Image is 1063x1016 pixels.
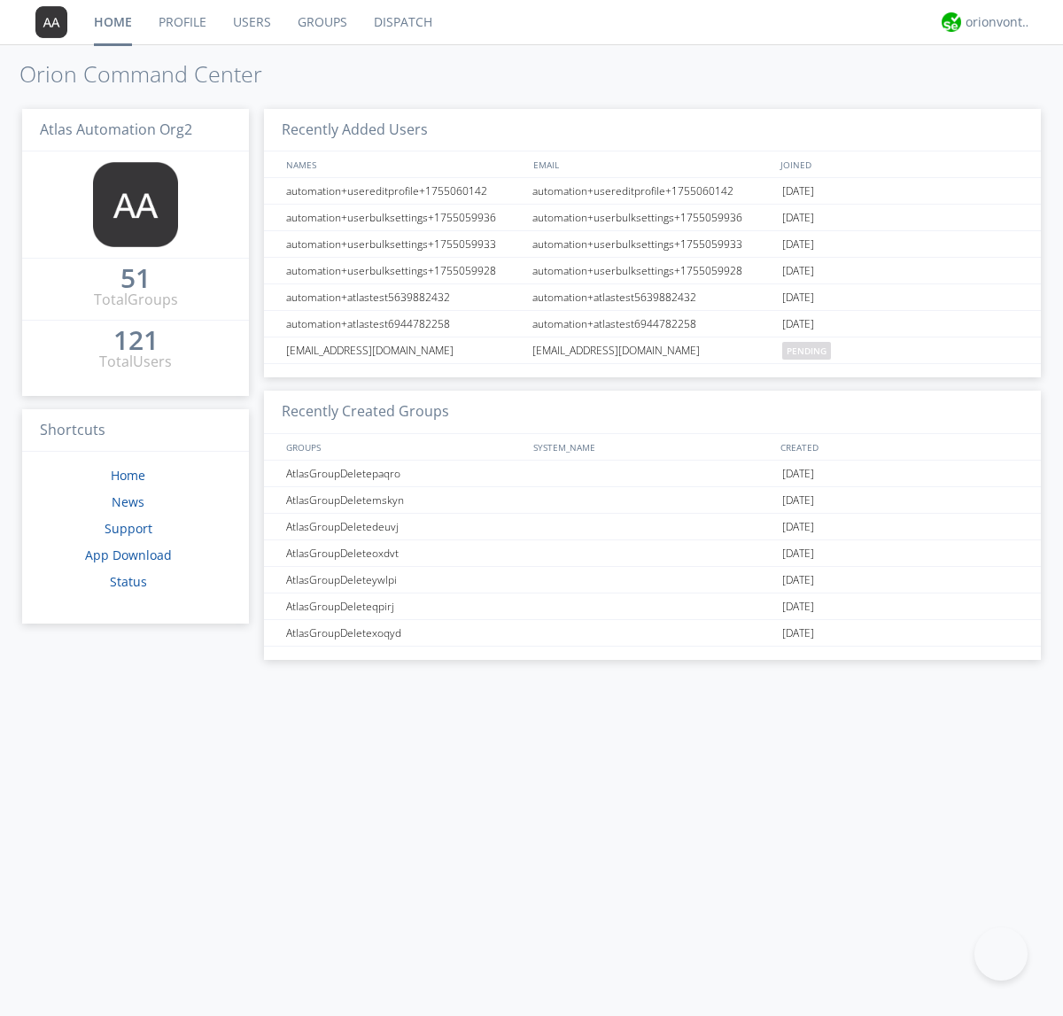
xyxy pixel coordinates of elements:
span: [DATE] [782,284,814,311]
a: AtlasGroupDeletemskyn[DATE] [264,487,1041,514]
span: [DATE] [782,258,814,284]
div: orionvontas+atlas+automation+org2 [966,13,1032,31]
div: [EMAIL_ADDRESS][DOMAIN_NAME] [528,337,778,363]
div: AtlasGroupDeletepaqro [282,461,527,486]
a: App Download [85,547,172,563]
div: AtlasGroupDeleteywlpi [282,567,527,593]
h3: Recently Added Users [264,109,1041,152]
a: automation+usereditprofile+1755060142automation+usereditprofile+1755060142[DATE] [264,178,1041,205]
div: AtlasGroupDeleteqpirj [282,593,527,619]
div: AtlasGroupDeletemskyn [282,487,527,513]
a: [EMAIL_ADDRESS][DOMAIN_NAME][EMAIL_ADDRESS][DOMAIN_NAME]pending [264,337,1041,364]
span: Atlas Automation Org2 [40,120,192,139]
a: automation+userbulksettings+1755059933automation+userbulksettings+1755059933[DATE] [264,231,1041,258]
div: GROUPS [282,434,524,460]
span: [DATE] [782,311,814,337]
h3: Recently Created Groups [264,391,1041,434]
div: automation+atlastest5639882432 [282,284,527,310]
div: automation+usereditprofile+1755060142 [528,178,778,204]
span: [DATE] [782,620,814,647]
span: [DATE] [782,461,814,487]
a: 121 [113,331,159,352]
div: automation+userbulksettings+1755059933 [528,231,778,257]
a: AtlasGroupDeleteqpirj[DATE] [264,593,1041,620]
div: AtlasGroupDeletexoqyd [282,620,527,646]
div: automation+usereditprofile+1755060142 [282,178,527,204]
a: AtlasGroupDeleteywlpi[DATE] [264,567,1041,593]
a: Home [111,467,145,484]
div: Total Groups [94,290,178,310]
div: EMAIL [529,151,776,177]
h3: Shortcuts [22,409,249,453]
span: [DATE] [782,567,814,593]
div: automation+userbulksettings+1755059928 [528,258,778,283]
img: 29d36aed6fa347d5a1537e7736e6aa13 [942,12,961,32]
div: automation+userbulksettings+1755059928 [282,258,527,283]
div: NAMES [282,151,524,177]
div: automation+atlastest6944782258 [282,311,527,337]
a: News [112,493,144,510]
a: AtlasGroupDeleteoxdvt[DATE] [264,540,1041,567]
div: CREATED [776,434,1024,460]
a: automation+atlastest5639882432automation+atlastest5639882432[DATE] [264,284,1041,311]
a: AtlasGroupDeletexoqyd[DATE] [264,620,1041,647]
div: 51 [120,269,151,287]
span: [DATE] [782,540,814,567]
a: automation+userbulksettings+1755059936automation+userbulksettings+1755059936[DATE] [264,205,1041,231]
div: 121 [113,331,159,349]
a: Support [105,520,152,537]
div: automation+atlastest5639882432 [528,284,778,310]
div: AtlasGroupDeleteoxdvt [282,540,527,566]
span: [DATE] [782,231,814,258]
div: automation+userbulksettings+1755059936 [528,205,778,230]
iframe: Toggle Customer Support [974,927,1028,981]
a: AtlasGroupDeletepaqro[DATE] [264,461,1041,487]
span: [DATE] [782,593,814,620]
span: [DATE] [782,205,814,231]
div: automation+atlastest6944782258 [528,311,778,337]
span: [DATE] [782,514,814,540]
div: AtlasGroupDeletedeuvj [282,514,527,539]
div: JOINED [776,151,1024,177]
a: automation+userbulksettings+1755059928automation+userbulksettings+1755059928[DATE] [264,258,1041,284]
a: Status [110,573,147,590]
span: [DATE] [782,178,814,205]
div: Total Users [99,352,172,372]
span: [DATE] [782,487,814,514]
a: automation+atlastest6944782258automation+atlastest6944782258[DATE] [264,311,1041,337]
a: 51 [120,269,151,290]
span: pending [782,342,831,360]
div: automation+userbulksettings+1755059933 [282,231,527,257]
img: 373638.png [35,6,67,38]
div: [EMAIL_ADDRESS][DOMAIN_NAME] [282,337,527,363]
div: SYSTEM_NAME [529,434,776,460]
div: automation+userbulksettings+1755059936 [282,205,527,230]
a: AtlasGroupDeletedeuvj[DATE] [264,514,1041,540]
img: 373638.png [93,162,178,247]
